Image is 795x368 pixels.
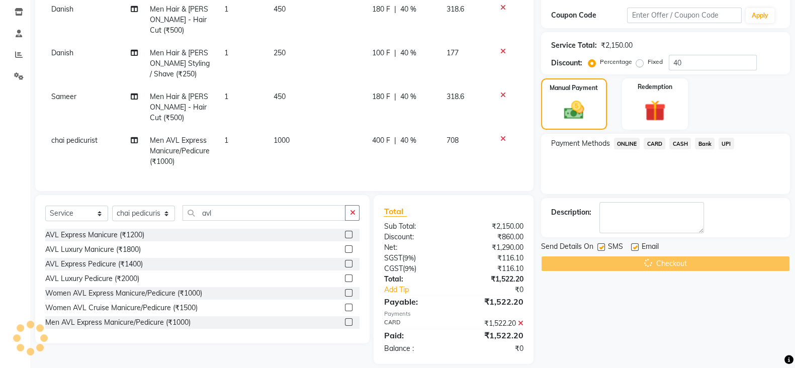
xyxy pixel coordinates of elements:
div: Discount: [376,232,454,242]
span: 40 % [400,4,416,15]
span: Bank [695,138,715,149]
div: Service Total: [551,40,597,51]
span: 1 [224,48,228,57]
span: 400 F [372,135,390,146]
span: 40 % [400,48,416,58]
span: 100 F [372,48,390,58]
span: 40 % [400,91,416,102]
div: CARD [376,318,454,329]
span: 1000 [274,136,290,145]
span: Men Hair & [PERSON_NAME] - Hair Cut (₹500) [150,5,208,35]
div: Net: [376,242,454,253]
input: Enter Offer / Coupon Code [627,8,742,23]
input: Search or Scan [183,205,345,221]
div: Men AVL Express Manicure/Pedicure (₹1000) [45,317,191,328]
div: ₹1,522.20 [454,318,531,329]
div: ₹1,522.20 [454,274,531,285]
span: 318.6 [447,92,464,101]
div: ₹2,150.00 [454,221,531,232]
a: Add Tip [376,285,466,295]
img: _cash.svg [558,99,590,122]
span: CGST [384,264,402,273]
span: Men AVL Express Manicure/Pedicure (₹1000) [150,136,210,166]
div: ₹1,290.00 [454,242,531,253]
div: Women AVL Cruise Manicure/Pedicure (₹1500) [45,303,198,313]
div: Payable: [376,296,454,308]
div: AVL Express Manicure (₹1200) [45,230,144,240]
span: SMS [608,241,623,254]
label: Percentage [600,57,632,66]
div: Coupon Code [551,10,628,21]
div: Description: [551,207,591,218]
div: Paid: [376,329,454,341]
span: Sameer [51,92,76,101]
span: 9% [404,264,414,272]
span: CASH [669,138,691,149]
span: chai pedicurist [51,136,98,145]
div: AVL Luxury Pedicure (₹2000) [45,273,139,284]
span: 450 [274,5,286,14]
span: Danish [51,48,73,57]
div: ( ) [376,263,454,274]
div: ₹860.00 [454,232,531,242]
span: 1 [224,136,228,145]
span: | [394,91,396,102]
div: ₹0 [467,285,531,295]
div: Sub Total: [376,221,454,232]
span: Men Hair & [PERSON_NAME] - Hair Cut (₹500) [150,92,208,122]
div: AVL Luxury Manicure (₹1800) [45,244,141,255]
span: 40 % [400,135,416,146]
span: | [394,48,396,58]
div: ₹1,522.20 [454,329,531,341]
span: CARD [644,138,665,149]
span: SGST [384,253,402,262]
span: | [394,4,396,15]
label: Fixed [648,57,663,66]
span: 180 F [372,4,390,15]
button: Apply [746,8,774,23]
div: ( ) [376,253,454,263]
span: Payment Methods [551,138,610,149]
div: ₹116.10 [454,263,531,274]
span: 250 [274,48,286,57]
span: 180 F [372,91,390,102]
span: ONLINE [614,138,640,149]
div: Discount: [551,58,582,68]
span: Danish [51,5,73,14]
span: UPI [719,138,734,149]
div: Total: [376,274,454,285]
div: ₹0 [454,343,531,354]
label: Redemption [638,82,672,91]
span: | [394,135,396,146]
span: Men Hair & [PERSON_NAME] Styling / Shave (₹250) [150,48,210,78]
span: 1 [224,92,228,101]
div: Women AVL Express Manicure/Pedicure (₹1000) [45,288,202,299]
label: Manual Payment [550,83,598,93]
div: Balance : [376,343,454,354]
span: 708 [447,136,459,145]
span: Send Details On [541,241,593,254]
span: Total [384,206,407,217]
span: Email [642,241,659,254]
span: 177 [447,48,459,57]
div: ₹2,150.00 [601,40,633,51]
span: 1 [224,5,228,14]
span: 450 [274,92,286,101]
img: _gift.svg [638,98,672,124]
span: 318.6 [447,5,464,14]
div: Payments [384,310,523,318]
div: ₹116.10 [454,253,531,263]
div: ₹1,522.20 [454,296,531,308]
span: 9% [404,254,413,262]
div: AVL Express Pedicure (₹1400) [45,259,143,269]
